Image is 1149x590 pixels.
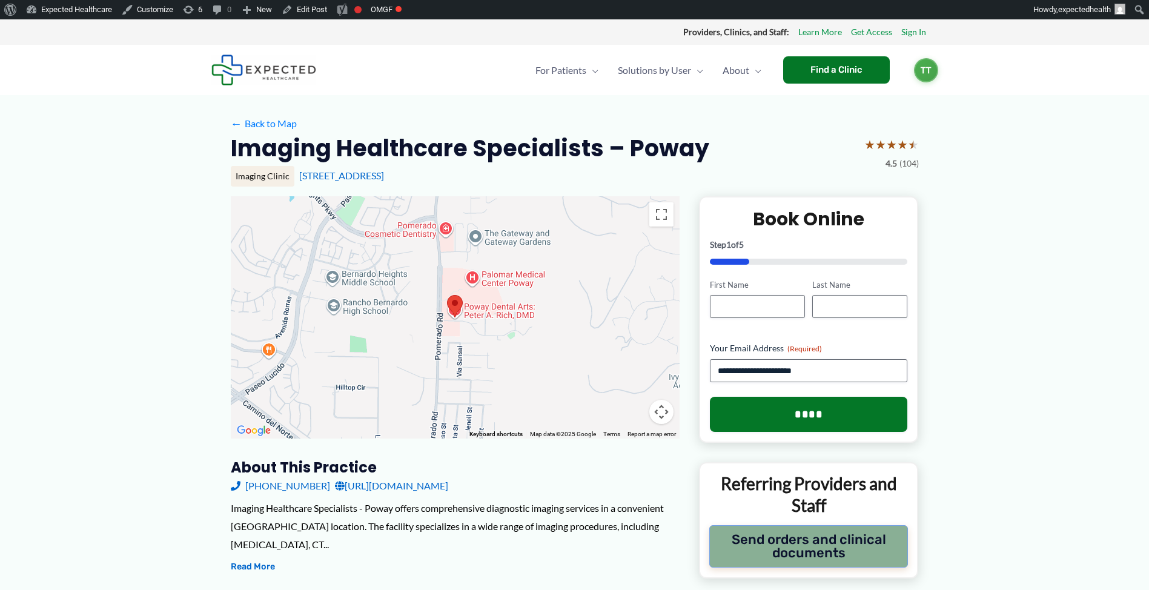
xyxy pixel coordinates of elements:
a: Solutions by UserMenu Toggle [608,49,713,91]
span: 4.5 [886,156,897,171]
button: Send orders and clinical documents [709,525,909,568]
div: Imaging Healthcare Specialists - Poway offers comprehensive diagnostic imaging services in a conv... [231,499,680,553]
span: (104) [899,156,919,171]
span: Menu Toggle [749,49,761,91]
span: Map data ©2025 Google [530,431,596,437]
span: 5 [739,239,744,250]
a: TT [914,58,938,82]
a: Learn More [798,24,842,40]
a: [PHONE_NUMBER] [231,477,330,495]
a: Open this area in Google Maps (opens a new window) [234,423,274,439]
h3: About this practice [231,458,680,477]
span: ★ [897,133,908,156]
a: Report a map error [627,431,676,437]
span: About [723,49,749,91]
p: Step of [710,240,908,249]
span: For Patients [535,49,586,91]
h2: Imaging Healthcare Specialists – Poway [231,133,709,163]
a: For PatientsMenu Toggle [526,49,608,91]
a: Sign In [901,24,926,40]
p: Referring Providers and Staff [709,472,909,517]
label: Your Email Address [710,342,908,354]
span: ★ [864,133,875,156]
span: expectedhealth [1058,5,1111,14]
h2: Book Online [710,207,908,231]
a: ←Back to Map [231,114,297,133]
span: ★ [886,133,897,156]
img: Expected Healthcare Logo - side, dark font, small [211,55,316,85]
button: Read More [231,560,275,574]
span: 1 [726,239,731,250]
a: Terms (opens in new tab) [603,431,620,437]
a: [URL][DOMAIN_NAME] [335,477,448,495]
span: (Required) [787,344,822,353]
button: Toggle fullscreen view [649,202,674,227]
label: Last Name [812,279,907,291]
img: Google [234,423,274,439]
strong: Providers, Clinics, and Staff: [683,27,789,37]
span: ★ [875,133,886,156]
span: Solutions by User [618,49,691,91]
button: Keyboard shortcuts [469,430,523,439]
label: First Name [710,279,805,291]
div: Imaging Clinic [231,166,294,187]
span: Menu Toggle [586,49,598,91]
span: Menu Toggle [691,49,703,91]
nav: Primary Site Navigation [526,49,771,91]
span: ← [231,118,242,129]
a: Get Access [851,24,892,40]
a: AboutMenu Toggle [713,49,771,91]
div: Focus keyphrase not set [354,6,362,13]
button: Map camera controls [649,400,674,424]
a: Find a Clinic [783,56,890,84]
a: [STREET_ADDRESS] [299,170,384,181]
span: ★ [908,133,919,156]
